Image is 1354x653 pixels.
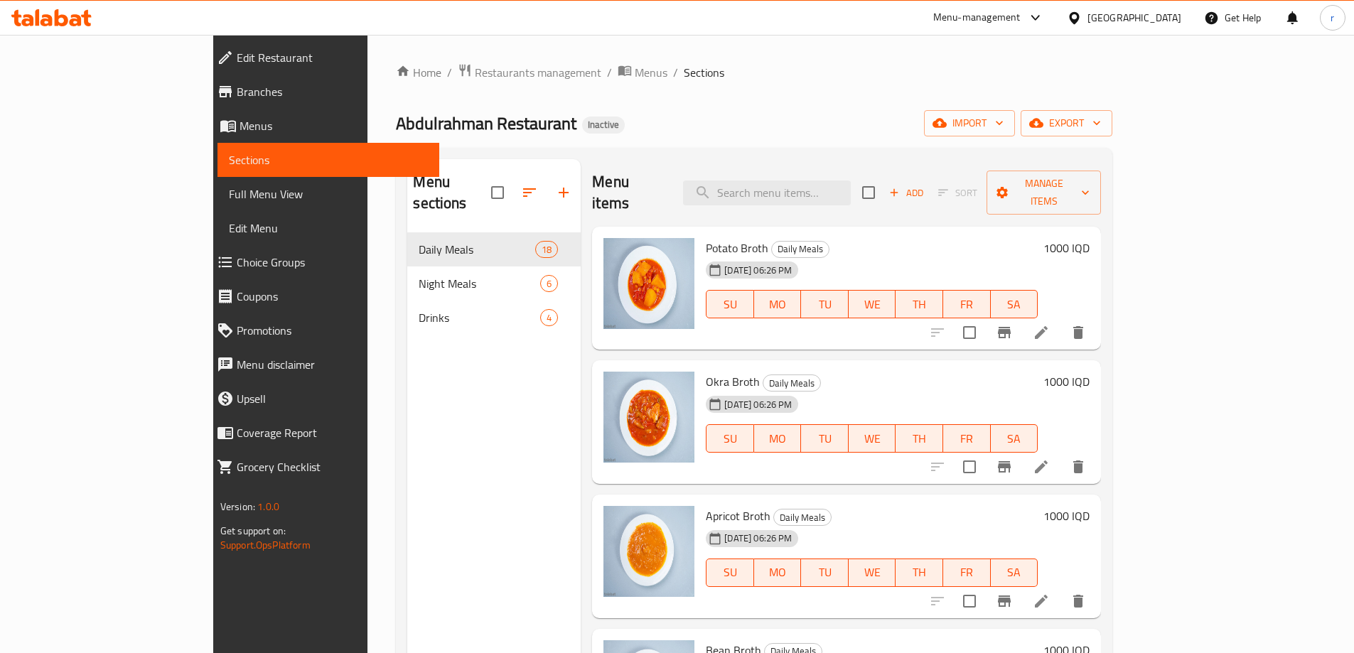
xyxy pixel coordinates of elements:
[772,241,829,257] span: Daily Meals
[240,117,428,134] span: Menus
[991,290,1038,318] button: SA
[205,313,439,347] a: Promotions
[1331,10,1334,26] span: r
[943,558,991,587] button: FR
[205,245,439,279] a: Choice Groups
[396,107,576,139] span: Abdulrahman Restaurant
[419,275,540,292] div: Night Meals
[929,182,987,204] span: Select section first
[719,264,797,277] span: [DATE] 06:26 PM
[896,424,943,453] button: TH
[955,586,984,616] span: Select to update
[807,428,843,449] span: TU
[535,241,558,258] div: items
[1087,10,1181,26] div: [GEOGRAPHIC_DATA]
[684,64,724,81] span: Sections
[854,562,891,583] span: WE
[712,294,748,315] span: SU
[706,290,753,318] button: SU
[706,424,753,453] button: SU
[205,279,439,313] a: Coupons
[396,63,1112,82] nav: breadcrumb
[760,562,796,583] span: MO
[807,294,843,315] span: TU
[407,227,581,340] nav: Menu sections
[1032,114,1101,132] span: export
[991,424,1038,453] button: SA
[901,562,937,583] span: TH
[896,290,943,318] button: TH
[991,558,1038,587] button: SA
[237,322,428,339] span: Promotions
[603,238,694,329] img: Potato Broth
[582,117,625,134] div: Inactive
[706,371,760,392] span: Okra Broth
[943,290,991,318] button: FR
[635,64,667,81] span: Menus
[603,372,694,463] img: Okra Broth
[1061,584,1095,618] button: delete
[763,375,820,392] span: Daily Meals
[901,428,937,449] span: TH
[592,171,666,214] h2: Menu items
[257,497,279,516] span: 1.0.0
[1033,458,1050,475] a: Edit menu item
[205,382,439,416] a: Upsell
[607,64,612,81] li: /
[683,180,851,205] input: search
[883,182,929,204] button: Add
[229,151,428,168] span: Sections
[712,428,748,449] span: SU
[854,428,891,449] span: WE
[205,347,439,382] a: Menu disclaimer
[407,232,581,266] div: Daily Meals18
[801,290,849,318] button: TU
[754,558,802,587] button: MO
[205,75,439,109] a: Branches
[774,509,831,526] span: Daily Meals
[949,428,985,449] span: FR
[237,83,428,100] span: Branches
[987,315,1021,350] button: Branch-specific-item
[987,171,1101,215] button: Manage items
[205,109,439,143] a: Menus
[719,531,797,545] span: [DATE] 06:26 PM
[1043,506,1090,526] h6: 1000 IQD
[475,64,601,81] span: Restaurants management
[237,356,428,373] span: Menu disclaimer
[955,452,984,482] span: Select to update
[987,450,1021,484] button: Branch-specific-item
[763,374,821,392] div: Daily Meals
[996,428,1033,449] span: SA
[1061,450,1095,484] button: delete
[1033,593,1050,610] a: Edit menu item
[220,522,286,540] span: Get support on:
[458,63,601,82] a: Restaurants management
[773,509,832,526] div: Daily Meals
[217,143,439,177] a: Sections
[1043,238,1090,258] h6: 1000 IQD
[413,171,491,214] h2: Menu sections
[229,185,428,203] span: Full Menu View
[712,562,748,583] span: SU
[933,9,1021,26] div: Menu-management
[935,114,1004,132] span: import
[854,294,891,315] span: WE
[955,318,984,347] span: Select to update
[205,416,439,450] a: Coverage Report
[541,311,557,325] span: 4
[229,220,428,237] span: Edit Menu
[801,558,849,587] button: TU
[237,458,428,475] span: Grocery Checklist
[849,424,896,453] button: WE
[541,277,557,291] span: 6
[237,424,428,441] span: Coverage Report
[949,294,985,315] span: FR
[887,185,925,201] span: Add
[1021,110,1112,136] button: export
[536,243,557,257] span: 18
[719,398,797,411] span: [DATE] 06:26 PM
[1061,315,1095,350] button: delete
[220,497,255,516] span: Version:
[1033,324,1050,341] a: Edit menu item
